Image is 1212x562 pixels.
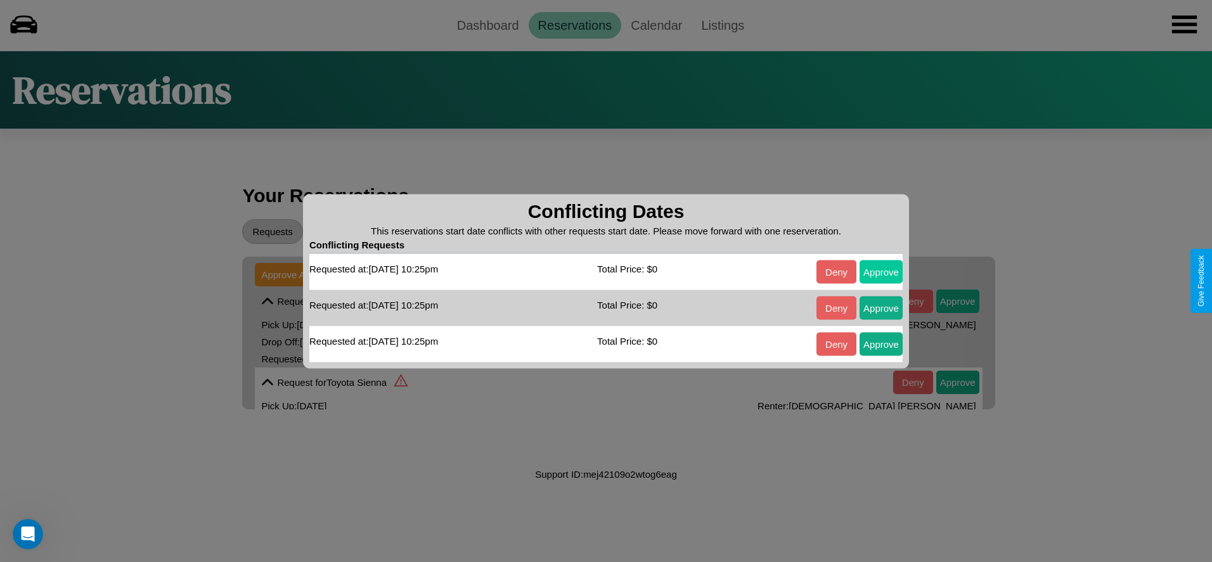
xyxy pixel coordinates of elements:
[1197,255,1206,307] div: Give Feedback
[597,296,657,313] p: Total Price: $ 0
[309,296,438,313] p: Requested at: [DATE] 10:25pm
[860,260,903,283] button: Approve
[309,332,438,349] p: Requested at: [DATE] 10:25pm
[816,260,856,283] button: Deny
[860,296,903,319] button: Approve
[13,519,43,549] iframe: Intercom live chat
[816,296,856,319] button: Deny
[309,200,903,222] h3: Conflicting Dates
[309,222,903,239] p: This reservations start date conflicts with other requests start date. Please move forward with o...
[816,332,856,355] button: Deny
[309,260,438,277] p: Requested at: [DATE] 10:25pm
[597,260,657,277] p: Total Price: $ 0
[597,332,657,349] p: Total Price: $ 0
[860,332,903,355] button: Approve
[309,239,903,253] h4: Conflicting Requests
